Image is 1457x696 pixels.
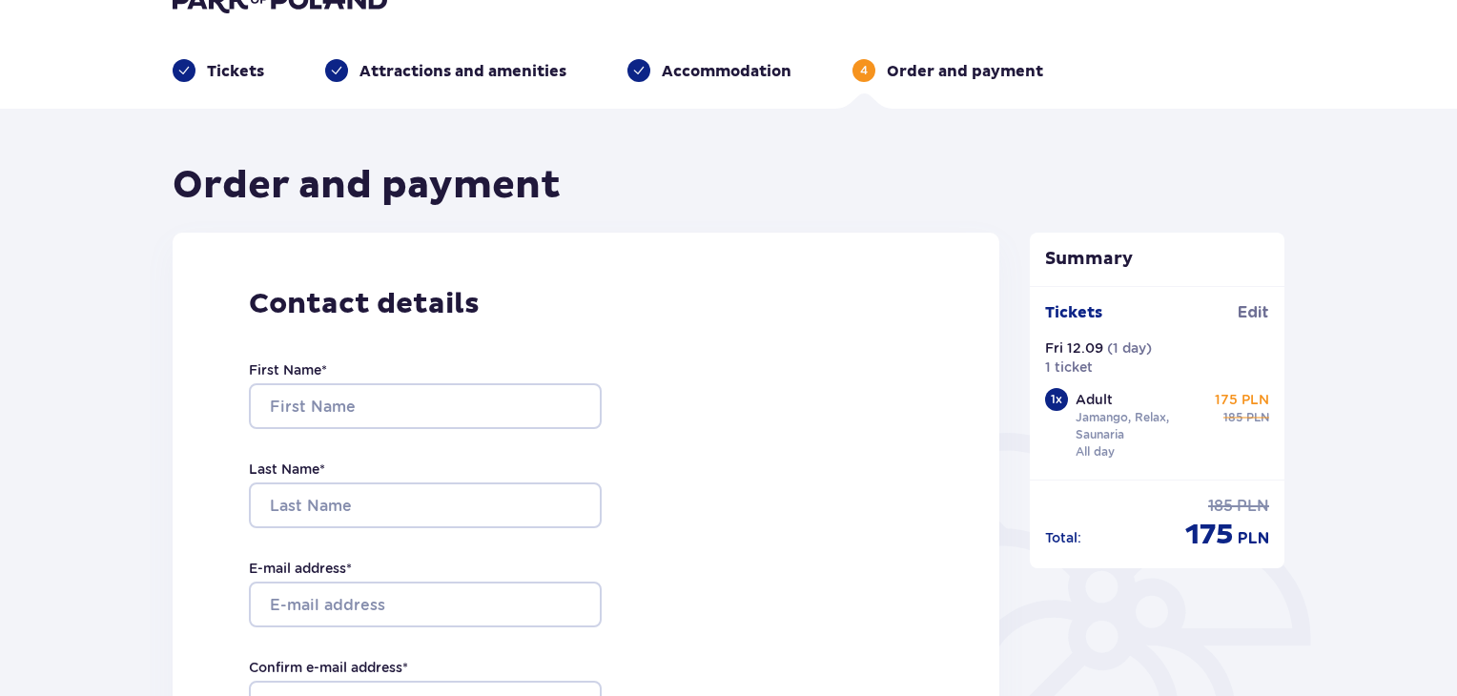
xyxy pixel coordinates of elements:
[1045,358,1093,377] p: 1 ticket
[249,582,602,627] input: E-mail address
[249,460,325,479] label: Last Name *
[249,286,923,322] p: Contact details
[1238,302,1269,323] a: Edit
[249,360,327,379] label: First Name *
[1208,496,1233,517] p: 185
[1215,390,1269,409] p: 175 PLN
[1237,496,1269,517] p: PLN
[249,658,408,677] label: Confirm e-mail address *
[1246,409,1269,426] p: PLN
[1045,388,1068,411] div: 1 x
[359,61,566,82] p: Attractions and amenities
[1076,409,1207,443] p: Jamango, Relax, Saunaria
[1238,528,1269,549] p: PLN
[1045,302,1102,323] p: Tickets
[1030,248,1285,271] p: Summary
[207,61,264,82] p: Tickets
[1076,390,1113,409] p: Adult
[1185,517,1234,553] p: 175
[173,162,561,210] h1: Order and payment
[249,482,602,528] input: Last Name
[1045,528,1081,547] p: Total :
[249,383,602,429] input: First Name
[662,61,791,82] p: Accommodation
[1045,338,1103,358] p: Fri 12.09
[887,61,1043,82] p: Order and payment
[1223,409,1242,426] p: 185
[1107,338,1152,358] p: ( 1 day )
[1076,443,1115,461] p: All day
[249,559,352,578] label: E-mail address *
[860,62,868,79] p: 4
